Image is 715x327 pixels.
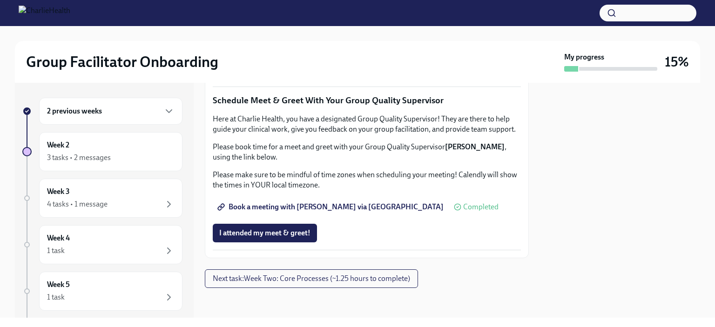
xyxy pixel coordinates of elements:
[665,53,689,70] h3: 15%
[47,106,102,116] h6: 2 previous weeks
[219,202,444,212] span: Book a meeting with [PERSON_NAME] via [GEOGRAPHIC_DATA]
[47,233,70,243] h6: Week 4
[213,94,521,107] p: Schedule Meet & Greet With Your Group Quality Supervisor
[463,203,499,211] span: Completed
[47,246,65,256] div: 1 task
[47,187,70,197] h6: Week 3
[26,53,218,71] h2: Group Facilitator Onboarding
[213,114,521,134] p: Here at Charlie Health, you have a designated Group Quality Supervisor! They are there to help gu...
[445,142,505,151] strong: [PERSON_NAME]
[19,6,70,20] img: CharlieHealth
[47,140,69,150] h6: Week 2
[205,269,418,288] button: Next task:Week Two: Core Processes (~1.25 hours to complete)
[213,170,521,190] p: Please make sure to be mindful of time zones when scheduling your meeting! Calendly will show the...
[564,52,604,62] strong: My progress
[22,132,182,171] a: Week 23 tasks • 2 messages
[47,280,70,290] h6: Week 5
[39,98,182,125] div: 2 previous weeks
[213,224,317,242] button: I attended my meet & greet!
[213,142,521,162] p: Please book time for a meet and greet with your Group Quality Supervisor , using the link below.
[47,153,111,163] div: 3 tasks • 2 messages
[219,228,310,238] span: I attended my meet & greet!
[47,199,108,209] div: 4 tasks • 1 message
[22,225,182,264] a: Week 41 task
[22,179,182,218] a: Week 34 tasks • 1 message
[47,292,65,302] div: 1 task
[22,272,182,311] a: Week 51 task
[213,198,450,216] a: Book a meeting with [PERSON_NAME] via [GEOGRAPHIC_DATA]
[213,274,410,283] span: Next task : Week Two: Core Processes (~1.25 hours to complete)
